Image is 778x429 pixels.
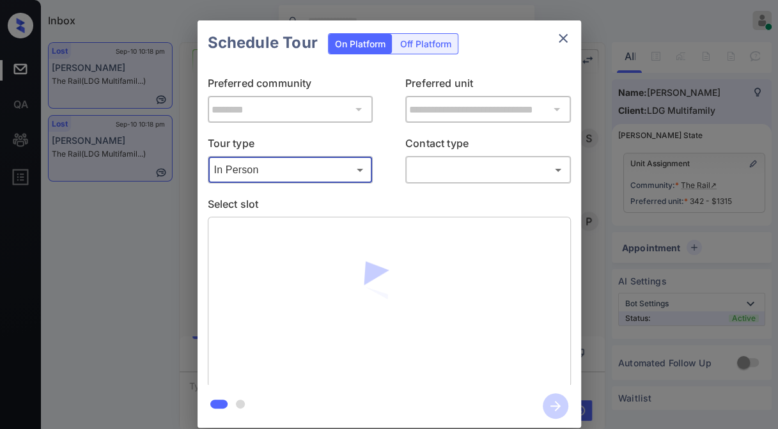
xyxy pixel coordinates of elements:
[314,227,464,377] img: loaderv1.7921fd1ed0a854f04152.gif
[198,20,328,65] h2: Schedule Tour
[550,26,576,51] button: close
[405,75,571,96] p: Preferred unit
[211,159,370,180] div: In Person
[329,34,392,54] div: On Platform
[208,196,571,217] p: Select slot
[208,75,373,96] p: Preferred community
[535,389,576,423] button: btn-next
[394,34,458,54] div: Off Platform
[208,136,373,156] p: Tour type
[405,136,571,156] p: Contact type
